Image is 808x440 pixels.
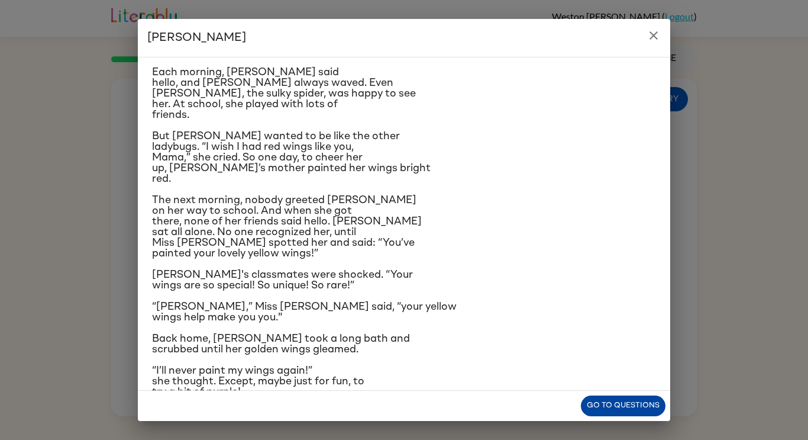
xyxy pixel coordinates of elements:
span: Back home, [PERSON_NAME] took a long bath and scrubbed until her golden wings gleamed. [152,333,410,355]
span: [PERSON_NAME]'s classmates were shocked. “Your wings are so special! So unique! So rare!” [152,269,413,291]
button: Go to questions [581,396,665,416]
h2: [PERSON_NAME] [138,19,670,57]
span: But [PERSON_NAME] wanted to be like the other ladybugs. “I wish I had red wings like you, Mama,” ... [152,131,431,184]
span: “[PERSON_NAME],” Miss [PERSON_NAME] said, “your yellow wings help make you you." [152,301,457,323]
span: The next morning, nobody greeted [PERSON_NAME] on her way to school. And when she got there, none... [152,195,422,259]
span: Each morning, [PERSON_NAME] said hello, and [PERSON_NAME] always waved. Even [PERSON_NAME], the s... [152,67,416,120]
span: “I’ll never paint my wings again!” she thought. Except, maybe just for fun, to try a bit of purple! [152,365,364,397]
button: close [642,24,665,47]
